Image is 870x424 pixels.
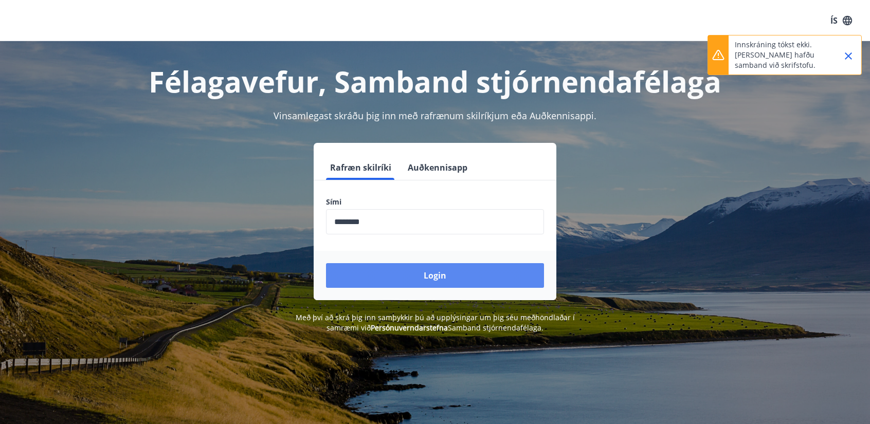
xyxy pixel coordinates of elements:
label: Sími [326,197,544,207]
span: Vinsamlegast skráðu þig inn með rafrænum skilríkjum eða Auðkennisappi. [274,109,596,122]
p: Innskráning tókst ekki. [PERSON_NAME] hafðu samband við skrifstofu. [735,40,825,70]
a: Persónuverndarstefna [371,323,448,333]
h1: Félagavefur, Samband stjórnendafélaga [77,62,793,101]
span: Með því að skrá þig inn samþykkir þú að upplýsingar um þig séu meðhöndlaðar í samræmi við Samband... [296,312,575,333]
button: Rafræn skilríki [326,155,395,180]
button: ÍS [825,11,858,30]
button: Auðkennisapp [404,155,472,180]
button: Close [840,47,857,65]
button: Login [326,263,544,288]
